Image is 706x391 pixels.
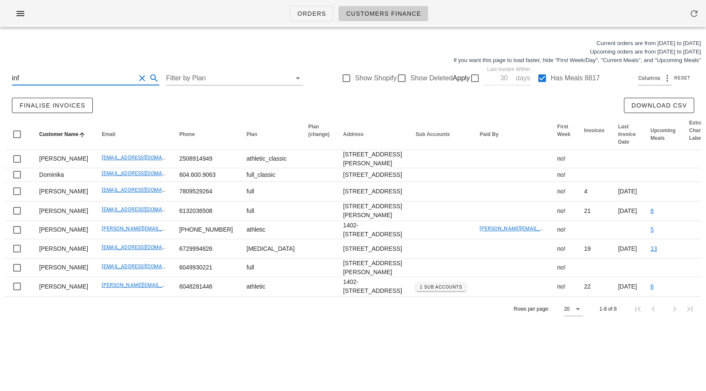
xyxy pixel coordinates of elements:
[172,168,240,182] td: 604.600.9063
[611,119,643,150] th: Last Invoice Date: Not sorted. Activate to sort ascending.
[32,119,95,150] th: Customer Name: Sorted ascending. Activate to sort descending.
[577,201,611,221] td: 21
[240,182,301,201] td: full
[550,150,577,168] td: no!
[137,73,147,83] button: Clear Search for customer
[336,182,409,201] td: [STREET_ADDRESS]
[420,285,463,289] span: 1 Sub Accounts
[102,226,227,232] a: [PERSON_NAME][EMAIL_ADDRESS][DOMAIN_NAME]
[611,277,643,296] td: [DATE]
[32,277,95,296] td: [PERSON_NAME]
[172,201,240,221] td: 6132036508
[102,131,115,137] span: Email
[416,131,450,137] span: Sub Accounts
[453,73,470,83] span: Apply
[179,131,195,137] span: Phone
[551,74,600,82] label: Has Meals 8817
[480,226,605,232] a: [PERSON_NAME][EMAIL_ADDRESS][DOMAIN_NAME]
[240,239,301,259] td: [MEDICAL_DATA]
[409,119,473,150] th: Sub Accounts: Not sorted. Activate to sort ascending.
[166,71,303,85] div: Filter by Plan
[480,131,498,137] span: Paid By
[301,119,336,150] th: Plan (change): Not sorted. Activate to sort ascending.
[102,282,227,288] a: [PERSON_NAME][EMAIL_ADDRESS][DOMAIN_NAME]
[102,155,186,161] a: [EMAIL_ADDRESS][DOMAIN_NAME]
[240,221,301,239] td: athletic
[550,201,577,221] td: no!
[336,259,409,277] td: [STREET_ADDRESS][PERSON_NAME]
[650,283,654,290] a: 6
[577,119,611,150] th: Invoices: Not sorted. Activate to sort ascending.
[650,127,675,141] span: Upcoming Meals
[564,302,583,316] div: 20Rows per page:
[550,119,577,150] th: First Week: Not sorted. Activate to sort ascending.
[102,170,186,176] a: [EMAIL_ADDRESS][DOMAIN_NAME]
[672,74,694,82] button: Reset
[246,131,257,137] span: Plan
[577,182,611,201] td: 4
[550,277,577,296] td: no!
[240,119,301,150] th: Plan: Not sorted. Activate to sort ascending.
[32,182,95,201] td: [PERSON_NAME]
[336,221,409,239] td: 1402-[STREET_ADDRESS]
[346,10,421,17] span: Customers Finance
[39,131,78,137] span: Customer Name
[514,74,530,82] div: days
[584,127,604,133] span: Invoices
[102,187,186,193] a: [EMAIL_ADDRESS][DOMAIN_NAME]
[514,297,583,321] div: Rows per page:
[611,182,643,201] td: [DATE]
[638,74,660,82] span: Columns
[618,124,635,145] span: Last Invoice Date
[410,74,453,82] label: Show Deleted
[19,102,86,109] span: Finalise Invoices
[336,168,409,182] td: [STREET_ADDRESS]
[172,150,240,168] td: 2508914949
[336,119,409,150] th: Address: Not sorted. Activate to sort ascending.
[308,124,329,137] span: Plan (change)
[336,239,409,259] td: [STREET_ADDRESS]
[32,259,95,277] td: [PERSON_NAME]
[643,119,682,150] th: Upcoming Meals: Not sorted. Activate to sort ascending.
[631,102,687,109] span: Download CSV
[240,168,301,182] td: full_classic
[336,150,409,168] td: [STREET_ADDRESS][PERSON_NAME]
[487,66,530,73] label: Last Invoice Within
[95,119,172,150] th: Email: Not sorted. Activate to sort ascending.
[624,98,694,113] button: Download CSV
[550,168,577,182] td: no!
[172,259,240,277] td: 6049930221
[102,207,186,212] a: [EMAIL_ADDRESS][DOMAIN_NAME]
[550,221,577,239] td: no!
[343,131,363,137] span: Address
[240,201,301,221] td: full
[32,150,95,168] td: [PERSON_NAME]
[611,201,643,221] td: [DATE]
[577,239,611,259] td: 19
[650,226,654,233] a: 5
[172,277,240,296] td: 6048281446
[557,124,570,137] span: First Week
[240,259,301,277] td: full
[650,245,657,252] a: 13
[297,10,326,17] span: Orders
[550,259,577,277] td: no!
[32,221,95,239] td: [PERSON_NAME]
[290,6,334,21] a: Orders
[336,277,409,296] td: 1402-[STREET_ADDRESS]
[172,119,240,150] th: Phone: Not sorted. Activate to sort ascending.
[172,221,240,239] td: [PHONE_NUMBER]
[577,277,611,296] td: 22
[550,182,577,201] td: no!
[336,201,409,221] td: [STREET_ADDRESS][PERSON_NAME]
[674,76,690,80] span: Reset
[12,98,93,113] button: Finalise Invoices
[172,182,240,201] td: 7809529264
[338,6,428,21] a: Customers Finance
[564,305,569,313] div: 20
[473,119,550,150] th: Paid By: Not sorted. Activate to sort ascending.
[416,283,466,291] button: 1 Sub Accounts
[172,239,240,259] td: 6729994826
[240,150,301,168] td: athletic_classic
[102,244,186,250] a: [EMAIL_ADDRESS][DOMAIN_NAME]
